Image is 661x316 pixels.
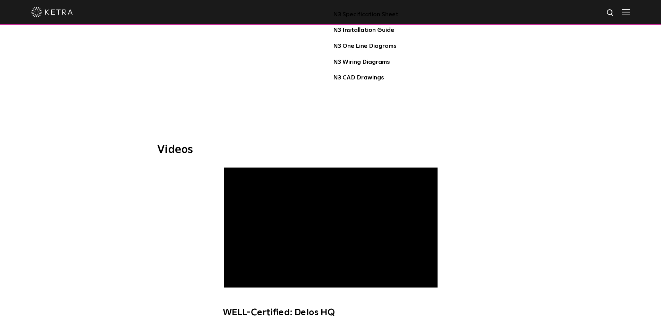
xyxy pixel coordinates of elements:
a: N3 Wiring Diagrams [333,59,390,65]
a: N3 Installation Guide [333,27,394,33]
a: N3 One Line Diagrams [333,43,397,49]
a: N3 CAD Drawings [333,75,384,81]
img: Hamburger%20Nav.svg [622,9,630,15]
img: search icon [606,9,615,17]
h3: Videos [157,144,504,155]
img: ketra-logo-2019-white [31,7,73,17]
